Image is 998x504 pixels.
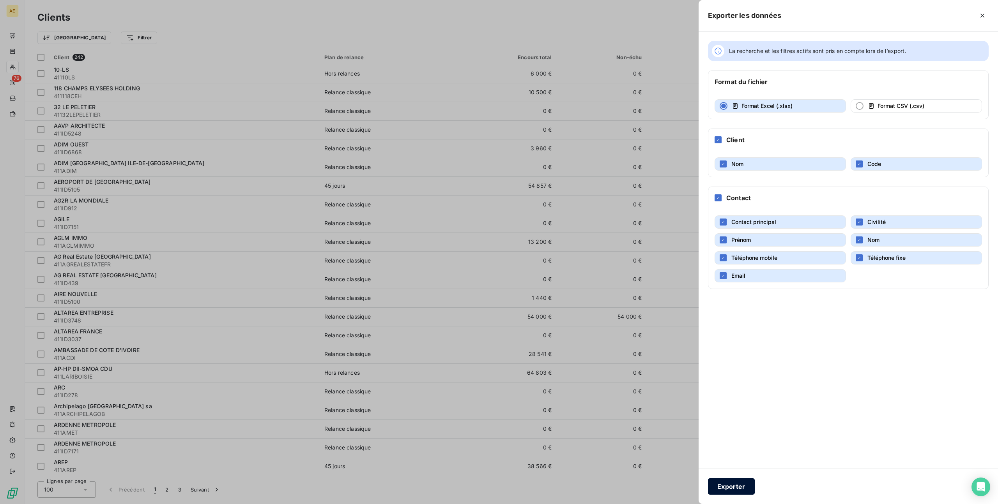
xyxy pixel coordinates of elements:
span: Contact principal [731,219,776,225]
span: Nom [867,236,879,243]
h6: Client [726,135,745,145]
button: Prénom [715,233,846,247]
button: Nom [715,157,846,171]
span: Email [731,272,745,279]
span: Téléphone mobile [731,254,777,261]
button: Email [715,269,846,282]
button: Téléphone mobile [715,251,846,264]
h6: Contact [726,193,751,203]
button: Format CSV (.csv) [851,99,982,113]
span: Nom [731,160,743,167]
span: Prénom [731,236,751,243]
h6: Format du fichier [715,77,768,86]
span: La recherche et les filtres actifs sont pris en compte lors de l’export. [729,47,906,55]
button: Civilité [851,215,982,229]
button: Exporter [708,478,755,495]
span: Code [867,160,881,167]
span: Format CSV (.csv) [878,102,924,109]
button: Format Excel (.xlsx) [715,99,846,113]
button: Code [851,157,982,171]
span: Téléphone fixe [867,254,906,261]
h5: Exporter les données [708,10,781,21]
button: Téléphone fixe [851,251,982,264]
button: Nom [851,233,982,247]
div: Open Intercom Messenger [971,478,990,496]
button: Contact principal [715,215,846,229]
span: Civilité [867,219,886,225]
span: Format Excel (.xlsx) [741,102,793,109]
